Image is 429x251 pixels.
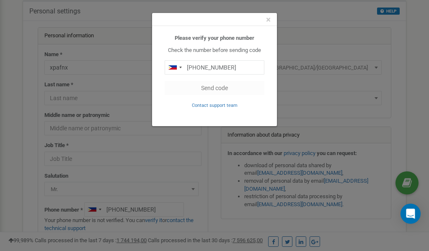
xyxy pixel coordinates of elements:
[175,35,254,41] b: Please verify your phone number
[192,102,238,108] a: Contact support team
[165,81,264,95] button: Send code
[266,16,271,24] button: Close
[192,103,238,108] small: Contact support team
[165,47,264,54] p: Check the number before sending code
[401,204,421,224] div: Open Intercom Messenger
[165,60,264,75] input: 0905 123 4567
[165,61,184,74] div: Telephone country code
[266,15,271,25] span: ×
